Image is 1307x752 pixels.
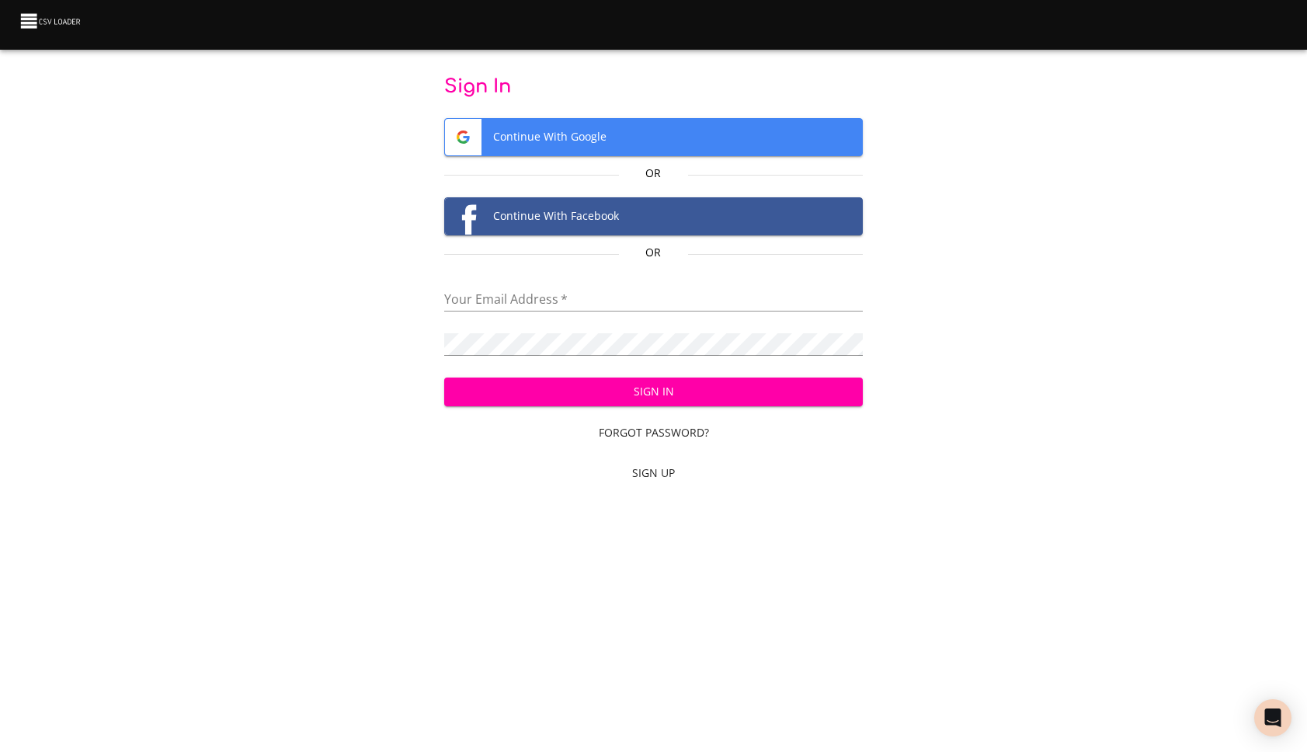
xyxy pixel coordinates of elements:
p: Sign In [444,75,864,99]
button: Sign In [444,378,864,406]
p: Or [619,165,689,181]
a: Sign Up [444,459,864,488]
div: Open Intercom Messenger [1254,699,1291,736]
img: CSV Loader [19,10,84,32]
span: Sign In [457,382,851,402]
span: Continue With Facebook [445,198,863,235]
p: Or [619,245,689,260]
button: Google logoContinue With Google [444,118,864,156]
img: Google logo [445,119,481,155]
span: Forgot Password? [450,423,857,443]
button: Facebook logoContinue With Facebook [444,197,864,235]
img: Facebook logo [445,198,481,235]
span: Continue With Google [445,119,863,155]
span: Sign Up [450,464,857,483]
a: Forgot Password? [444,419,864,447]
